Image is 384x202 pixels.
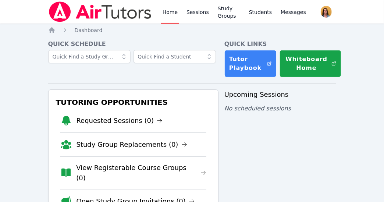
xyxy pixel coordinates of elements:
[224,50,277,77] a: Tutor Playbook
[76,163,206,183] a: View Registerable Course Groups (0)
[281,8,306,16] span: Messages
[54,96,212,109] h3: Tutoring Opportunities
[48,1,152,22] img: Air Tutors
[75,27,103,33] span: Dashboard
[280,50,341,77] button: Whiteboard Home
[224,105,291,112] span: No scheduled sessions
[48,50,131,63] input: Quick Find a Study Group
[224,40,336,49] h4: Quick Links
[48,26,336,34] nav: Breadcrumb
[77,116,163,126] a: Requested Sessions (0)
[224,89,336,100] h3: Upcoming Sessions
[48,40,218,49] h4: Quick Schedule
[77,139,187,150] a: Study Group Replacements (0)
[134,50,216,63] input: Quick Find a Student
[75,26,103,34] a: Dashboard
